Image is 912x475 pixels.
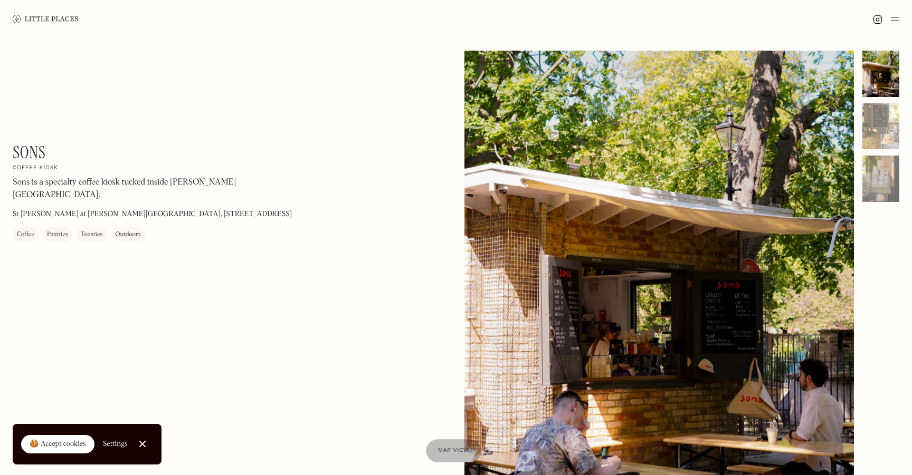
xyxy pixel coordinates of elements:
[17,230,34,240] div: Coffee
[116,230,141,240] div: Outdoors
[13,165,58,172] h2: Coffee kiosk
[103,432,128,456] a: Settings
[81,230,102,240] div: Toasties
[132,433,153,454] a: Close Cookie Popup
[30,439,86,450] div: 🍪 Accept cookies
[13,177,298,202] p: Sons is a specialty coffee kiosk tucked inside [PERSON_NAME][GEOGRAPHIC_DATA].
[13,209,292,220] p: St [PERSON_NAME] at [PERSON_NAME][GEOGRAPHIC_DATA], [STREET_ADDRESS]
[47,230,68,240] div: Pastries
[103,440,128,448] div: Settings
[426,439,482,462] a: Map view
[439,448,469,453] span: Map view
[13,142,45,162] h1: Sons
[21,435,94,454] a: 🍪 Accept cookies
